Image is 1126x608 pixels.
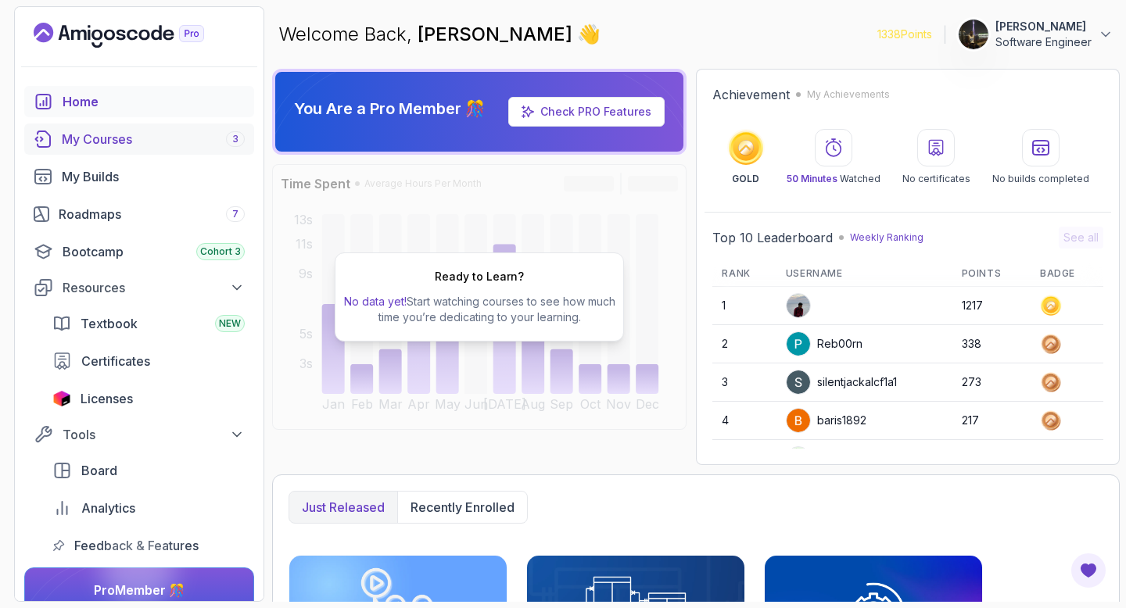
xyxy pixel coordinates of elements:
[712,85,790,104] h2: Achievement
[43,492,254,524] a: analytics
[43,530,254,561] a: feedback
[411,498,515,517] p: Recently enrolled
[74,536,199,555] span: Feedback & Features
[574,18,607,51] span: 👋
[302,498,385,517] p: Just released
[43,308,254,339] a: textbook
[1031,261,1103,287] th: Badge
[902,173,970,185] p: No certificates
[397,492,527,523] button: Recently enrolled
[952,261,1031,287] th: Points
[776,261,952,287] th: Username
[63,425,245,444] div: Tools
[1059,227,1103,249] button: See all
[63,92,245,111] div: Home
[787,173,837,184] span: 50 Minutes
[52,391,71,406] img: jetbrains icon
[787,409,810,432] img: user profile image
[952,287,1031,325] td: 1217
[1070,552,1107,589] button: Open Feedback Button
[63,278,245,297] div: Resources
[435,269,524,284] h2: Ready to Learn?
[712,402,776,440] td: 4
[540,105,651,118] a: Check PRO Features
[81,389,133,408] span: Licenses
[294,98,485,120] p: You Are a Pro Member 🎊
[786,408,866,433] div: baris1892
[877,27,932,42] p: 1338 Points
[62,130,245,148] div: My Courses
[712,287,776,325] td: 1
[995,34,1092,50] p: Software Engineer
[508,97,665,127] a: Check PRO Features
[712,440,776,478] td: 5
[43,345,254,377] a: certificates
[342,294,617,325] p: Start watching courses to see how much time you’re dedicating to your learning.
[958,19,1113,50] button: user profile image[PERSON_NAME]Software Engineer
[81,352,150,370] span: Certificates
[952,440,1031,478] td: 215
[712,228,833,247] h2: Top 10 Leaderboard
[81,461,117,480] span: Board
[712,261,776,287] th: Rank
[786,370,897,395] div: silentjackalcf1a1
[43,455,254,486] a: board
[24,420,254,449] button: Tools
[278,22,601,47] p: Welcome Back,
[952,325,1031,363] td: 338
[24,123,254,155] a: courses
[952,363,1031,402] td: 273
[344,295,407,308] span: No data yet!
[24,161,254,192] a: builds
[63,242,245,261] div: Bootcamp
[712,325,776,363] td: 2
[289,492,397,523] button: Just released
[952,402,1031,440] td: 217
[959,20,988,49] img: user profile image
[43,383,254,414] a: licenses
[59,205,245,224] div: Roadmaps
[786,446,856,471] div: Justuus
[24,274,254,302] button: Resources
[787,294,810,317] img: user profile image
[24,236,254,267] a: bootcamp
[418,23,577,45] span: [PERSON_NAME]
[850,231,923,244] p: Weekly Ranking
[787,173,880,185] p: Watched
[81,499,135,517] span: Analytics
[200,245,241,258] span: Cohort 3
[34,23,240,48] a: Landing page
[219,317,241,330] span: NEW
[787,447,810,470] img: default monster avatar
[995,19,1092,34] p: [PERSON_NAME]
[787,332,810,356] img: user profile image
[81,314,138,333] span: Textbook
[787,370,810,394] img: user profile image
[232,133,238,145] span: 3
[786,331,862,356] div: Reb00rn
[232,208,238,220] span: 7
[992,173,1089,185] p: No builds completed
[62,167,245,186] div: My Builds
[712,363,776,402] td: 3
[807,88,890,101] p: My Achievements
[732,173,759,185] p: GOLD
[24,86,254,117] a: home
[24,198,254,230] a: roadmaps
